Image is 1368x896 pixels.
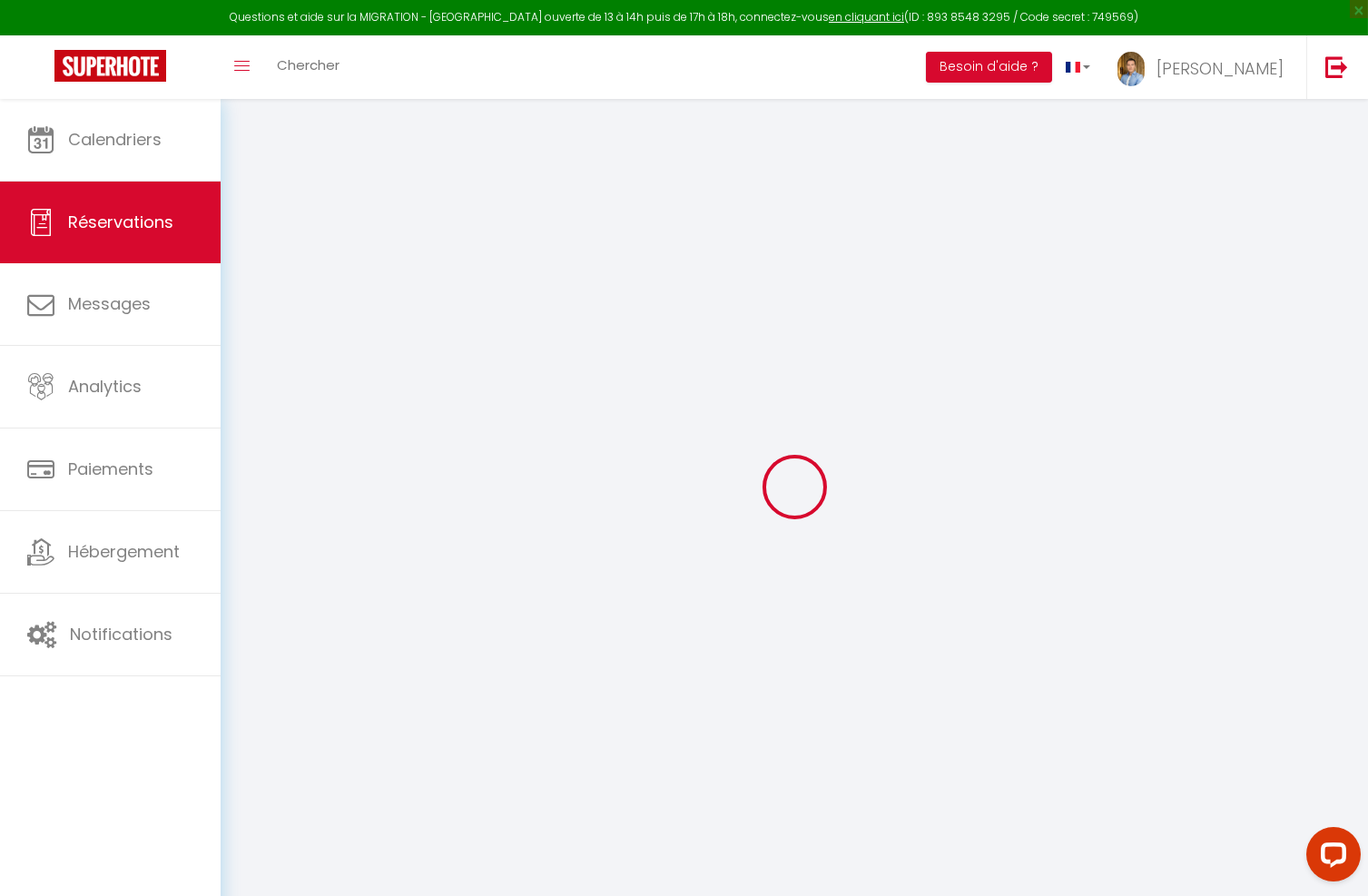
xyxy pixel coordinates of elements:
[54,50,166,82] img: Super Booking
[68,292,151,315] span: Messages
[829,9,904,25] a: en cliquant ici
[1292,820,1368,896] iframe: LiveChat chat widget
[68,128,162,151] span: Calendriers
[277,55,340,74] span: Chercher
[926,52,1052,83] button: Besoin d'aide ?
[68,211,173,233] span: Réservations
[1104,35,1306,99] a: ... [PERSON_NAME]
[1117,52,1145,86] img: ...
[70,623,172,645] span: Notifications
[1156,57,1284,80] span: [PERSON_NAME]
[68,540,180,563] span: Hébergement
[68,458,153,480] span: Paiements
[68,375,142,398] span: Analytics
[263,35,353,99] a: Chercher
[1325,55,1348,78] img: logout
